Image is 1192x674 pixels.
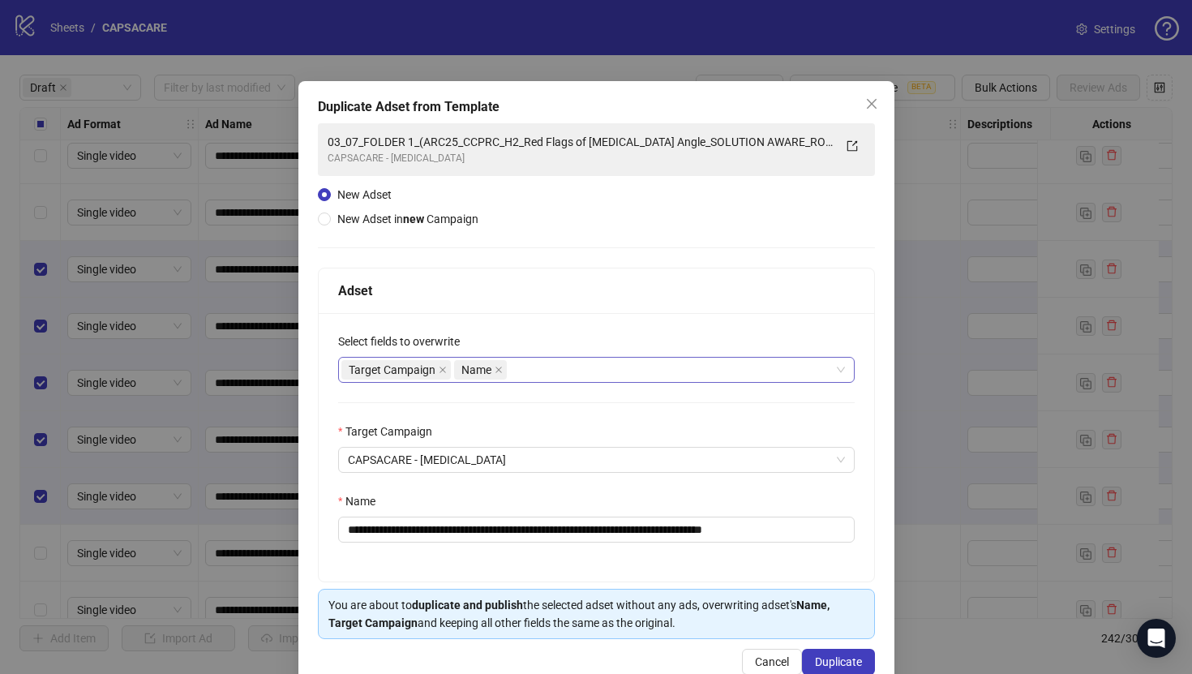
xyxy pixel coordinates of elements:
[348,448,845,472] span: CAPSACARE - SCIATICA
[338,492,386,510] label: Name
[859,91,885,117] button: Close
[338,333,470,350] label: Select fields to overwrite
[847,140,858,152] span: export
[328,599,830,629] strong: Name, Target Campaign
[495,366,503,374] span: close
[439,366,447,374] span: close
[328,596,864,632] div: You are about to the selected adset without any ads, overwriting adset's and keeping all other fi...
[865,97,878,110] span: close
[755,655,789,668] span: Cancel
[328,151,833,166] div: CAPSACARE - [MEDICAL_DATA]
[318,97,875,117] div: Duplicate Adset from Template
[349,361,435,379] span: Target Campaign
[1137,619,1176,658] div: Open Intercom Messenger
[403,213,424,225] strong: new
[328,133,833,151] div: 03_07_FOLDER 1_(ARC25_CCPRC_H2_Red Flags of [MEDICAL_DATA] Angle_SOLUTION AWARE_RO)_AF
[338,281,855,301] div: Adset
[337,188,392,201] span: New Adset
[338,423,443,440] label: Target Campaign
[338,517,855,543] input: Name
[461,361,491,379] span: Name
[815,655,862,668] span: Duplicate
[341,360,451,380] span: Target Campaign
[337,213,478,225] span: New Adset in Campaign
[412,599,523,612] strong: duplicate and publish
[454,360,507,380] span: Name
